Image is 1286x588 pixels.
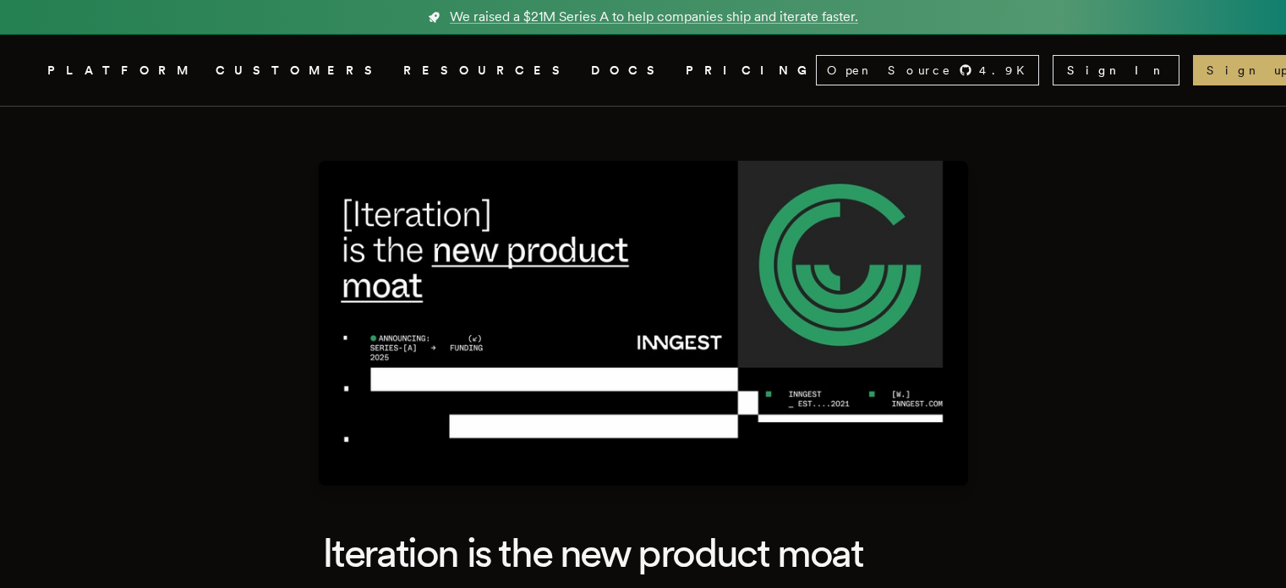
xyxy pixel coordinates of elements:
[216,60,383,81] a: CUSTOMERS
[450,7,858,27] span: We raised a $21M Series A to help companies ship and iterate faster.
[686,60,816,81] a: PRICING
[403,60,571,81] button: RESOURCES
[47,60,195,81] button: PLATFORM
[979,62,1035,79] span: 4.9 K
[319,161,968,486] img: Featured image for Iteration is the new product moat blog post
[827,62,952,79] span: Open Source
[322,526,965,579] h1: Iteration is the new product moat
[591,60,665,81] a: DOCS
[1053,55,1179,85] a: Sign In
